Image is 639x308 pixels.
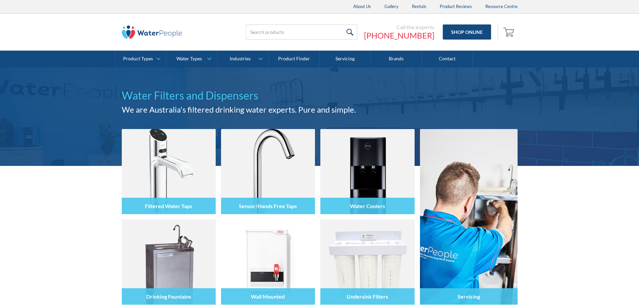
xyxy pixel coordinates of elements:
[176,56,202,62] div: Water Types
[320,51,371,67] a: Servicing
[123,56,153,62] div: Product Types
[122,129,216,214] img: Filtered Water Taps
[443,24,491,40] a: Shop Online
[217,51,268,67] a: Industries
[364,24,434,30] div: Call the experts
[221,220,315,305] img: Wall Mounted
[251,293,285,300] h4: Wall Mounted
[166,51,217,67] a: Water Types
[246,24,357,40] input: Search products
[122,220,216,305] img: Drinking Fountains
[458,293,480,300] h4: Servicing
[320,129,414,214] img: Water Coolers
[420,129,518,305] a: Servicing
[347,293,388,300] h4: Undersink Filters
[146,293,191,300] h4: Drinking Fountains
[422,51,473,67] a: Contact
[230,56,251,62] div: Industries
[503,26,516,37] img: shopping cart
[239,203,297,209] h4: Sensor/Hands Free Taps
[350,203,385,209] h4: Water Coolers
[501,24,518,40] a: Open empty cart
[371,51,422,67] a: Brands
[221,129,315,214] img: Sensor/Hands Free Taps
[115,51,166,67] a: Product Types
[122,25,182,39] img: The Water People
[145,203,192,209] h4: Filtered Water Taps
[320,220,414,305] img: Undersink Filters
[269,51,320,67] a: Product Finder
[364,30,434,41] a: [PHONE_NUMBER]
